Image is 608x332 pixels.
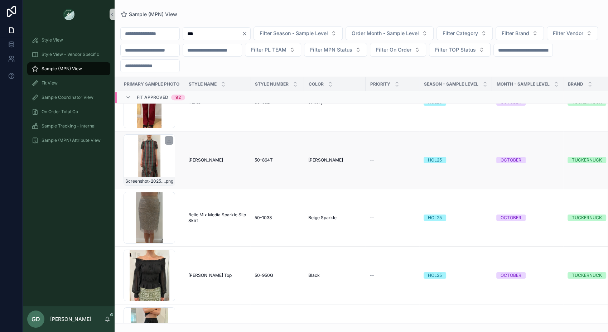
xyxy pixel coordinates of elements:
[572,272,602,279] div: TUCKERNUCK
[370,157,415,163] a: --
[42,66,82,72] span: Sample (MPN) View
[308,273,361,278] a: Black
[572,157,602,163] div: TUCKERNUCK
[497,81,550,87] span: MONTH - SAMPLE LEVEL
[137,95,168,101] span: Fit Approved
[188,157,246,163] a: [PERSON_NAME]
[188,157,223,163] span: [PERSON_NAME]
[255,157,300,163] a: 50-864T
[309,81,324,87] span: Color
[42,138,101,143] span: Sample (MPN) Attribute View
[42,109,78,115] span: On Order Total Co
[124,81,179,87] span: PRIMARY SAMPLE PHOTO
[568,81,583,87] span: Brand
[308,157,361,163] a: [PERSON_NAME]
[27,91,110,104] a: Sample Coordinator View
[502,30,529,37] span: Filter Brand
[346,27,434,40] button: Select Button
[553,30,583,37] span: Filter Vendor
[370,157,374,163] span: --
[175,95,181,101] div: 92
[124,134,180,186] a: Screenshot-2025-08-07-140742.png
[242,31,250,37] button: Clear
[255,157,273,163] span: 50-864T
[255,81,289,87] span: Style Number
[120,11,177,18] a: Sample (MPN) View
[370,215,415,221] a: --
[255,215,300,221] a: 50-1033
[496,27,544,40] button: Select Button
[255,215,272,221] span: 50-1033
[27,105,110,118] a: On Order Total Co
[308,273,320,278] span: Black
[424,157,488,163] a: HOL25
[370,215,374,221] span: --
[129,11,177,18] span: Sample (MPN) View
[304,43,367,57] button: Select Button
[501,272,521,279] div: OCTOBER
[63,9,74,20] img: App logo
[428,215,442,221] div: HOL25
[310,46,352,53] span: Filter MPN Status
[370,273,374,278] span: --
[23,29,115,156] div: scrollable content
[245,43,301,57] button: Select Button
[27,134,110,147] a: Sample (MPN) Attribute View
[572,215,602,221] div: TUCKERNUCK
[496,157,559,163] a: OCTOBER
[428,272,442,279] div: HOL25
[27,48,110,61] a: Style View - Vendor Specific
[429,43,491,57] button: Select Button
[188,273,232,278] span: [PERSON_NAME] Top
[496,215,559,221] a: OCTOBER
[42,37,63,43] span: Style View
[436,27,493,40] button: Select Button
[428,157,442,163] div: HOL25
[125,178,165,184] span: Screenshot-2025-08-07-140742
[501,157,521,163] div: OCTOBER
[188,273,246,278] a: [PERSON_NAME] Top
[27,120,110,133] a: Sample Tracking - Internal
[188,212,246,223] a: Belle Mix Media Sparkle Slip Skirt
[189,81,217,87] span: Style Name
[27,62,110,75] a: Sample (MPN) View
[27,77,110,90] a: Fit View
[50,316,91,323] p: [PERSON_NAME]
[42,52,99,57] span: Style View - Vendor Specific
[352,30,419,37] span: Order Month - Sample Level
[370,81,390,87] span: PRIORITY
[443,30,478,37] span: Filter Category
[308,215,337,221] span: Beige Sparkle
[42,80,58,86] span: Fit View
[255,273,273,278] span: 50-950G
[42,95,93,100] span: Sample Coordinator View
[424,215,488,221] a: HOL25
[424,272,488,279] a: HOL25
[251,46,286,53] span: Filter PL TEAM
[254,27,343,40] button: Select Button
[165,178,173,184] span: .png
[370,273,415,278] a: --
[435,46,476,53] span: Filter TOP Status
[27,34,110,47] a: Style View
[496,272,559,279] a: OCTOBER
[260,30,328,37] span: Filter Season - Sample Level
[255,273,300,278] a: 50-950G
[308,215,361,221] a: Beige Sparkle
[424,81,478,87] span: Season - Sample Level
[501,215,521,221] div: OCTOBER
[42,123,96,129] span: Sample Tracking - Internal
[547,27,598,40] button: Select Button
[308,157,343,163] span: [PERSON_NAME]
[32,315,40,323] span: GD
[370,43,426,57] button: Select Button
[376,46,411,53] span: Filter On Order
